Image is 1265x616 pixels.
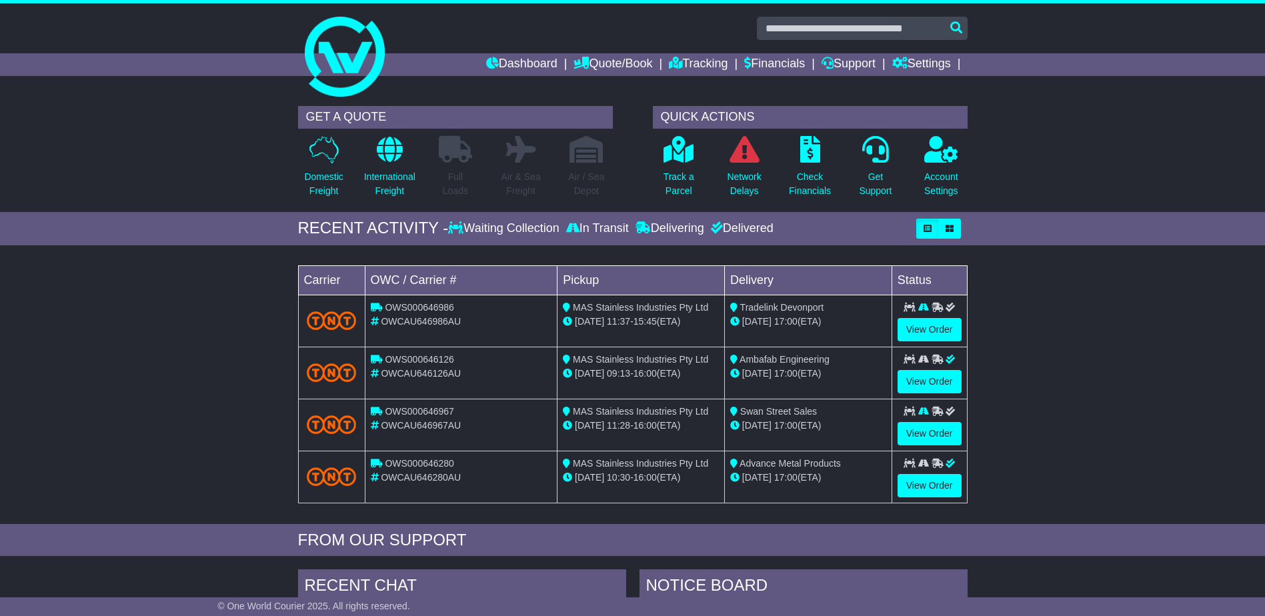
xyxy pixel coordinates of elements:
div: Waiting Collection [448,221,562,236]
span: [DATE] [742,420,772,431]
div: In Transit [563,221,632,236]
span: 11:37 [607,316,630,327]
a: NetworkDelays [726,135,762,205]
a: AccountSettings [924,135,959,205]
span: 10:30 [607,472,630,483]
a: GetSupport [858,135,892,205]
div: Delivering [632,221,708,236]
span: OWS000646126 [385,354,454,365]
p: International Freight [364,170,415,198]
span: 11:28 [607,420,630,431]
span: MAS Stainless Industries Pty Ltd [573,406,708,417]
span: 15:45 [634,316,657,327]
p: Get Support [859,170,892,198]
a: View Order [898,370,962,393]
span: [DATE] [742,368,772,379]
span: [DATE] [575,420,604,431]
div: (ETA) [730,471,886,485]
a: View Order [898,474,962,497]
span: 17:00 [774,420,798,431]
span: MAS Stainless Industries Pty Ltd [573,302,708,313]
span: OWCAU646986AU [381,316,461,327]
p: Air & Sea Freight [501,170,541,198]
p: Check Financials [789,170,831,198]
a: View Order [898,318,962,341]
p: Account Settings [924,170,958,198]
a: Dashboard [486,53,557,76]
span: [DATE] [575,316,604,327]
p: Network Delays [727,170,761,198]
span: OWS000646280 [385,458,454,469]
a: Financials [744,53,805,76]
div: - (ETA) [563,419,719,433]
img: TNT_Domestic.png [307,467,357,485]
span: [DATE] [575,472,604,483]
span: OWS000646986 [385,302,454,313]
a: DomesticFreight [303,135,343,205]
p: Domestic Freight [304,170,343,198]
span: MAS Stainless Industries Pty Ltd [573,458,708,469]
div: QUICK ACTIONS [653,106,968,129]
div: - (ETA) [563,315,719,329]
a: Support [822,53,876,76]
td: OWC / Carrier # [365,265,557,295]
span: 09:13 [607,368,630,379]
div: RECENT ACTIVITY - [298,219,449,238]
span: 16:00 [634,472,657,483]
span: Ambafab Engineering [740,354,830,365]
img: TNT_Domestic.png [307,363,357,381]
span: OWS000646967 [385,406,454,417]
span: OWCAU646280AU [381,472,461,483]
span: 16:00 [634,420,657,431]
div: (ETA) [730,315,886,329]
span: OWCAU646126AU [381,368,461,379]
a: Tracking [669,53,728,76]
img: TNT_Domestic.png [307,415,357,433]
span: [DATE] [742,472,772,483]
td: Pickup [557,265,725,295]
a: Settings [892,53,951,76]
span: Swan Street Sales [740,406,817,417]
span: 17:00 [774,472,798,483]
div: (ETA) [730,367,886,381]
div: Delivered [708,221,774,236]
img: TNT_Domestic.png [307,311,357,329]
p: Air / Sea Depot [569,170,605,198]
div: FROM OUR SUPPORT [298,531,968,550]
span: 16:00 [634,368,657,379]
div: - (ETA) [563,367,719,381]
td: Status [892,265,967,295]
a: View Order [898,422,962,445]
a: CheckFinancials [788,135,832,205]
a: InternationalFreight [363,135,416,205]
a: Track aParcel [663,135,695,205]
span: OWCAU646967AU [381,420,461,431]
td: Delivery [724,265,892,295]
span: 17:00 [774,368,798,379]
td: Carrier [298,265,365,295]
span: MAS Stainless Industries Pty Ltd [573,354,708,365]
span: 17:00 [774,316,798,327]
p: Track a Parcel [664,170,694,198]
div: - (ETA) [563,471,719,485]
div: (ETA) [730,419,886,433]
div: NOTICE BOARD [640,569,968,605]
span: © One World Courier 2025. All rights reserved. [217,601,410,611]
a: Quote/Book [573,53,652,76]
span: Tradelink Devonport [740,302,824,313]
div: GET A QUOTE [298,106,613,129]
span: Advance Metal Products [740,458,841,469]
p: Full Loads [439,170,472,198]
div: RECENT CHAT [298,569,626,605]
span: [DATE] [742,316,772,327]
span: [DATE] [575,368,604,379]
